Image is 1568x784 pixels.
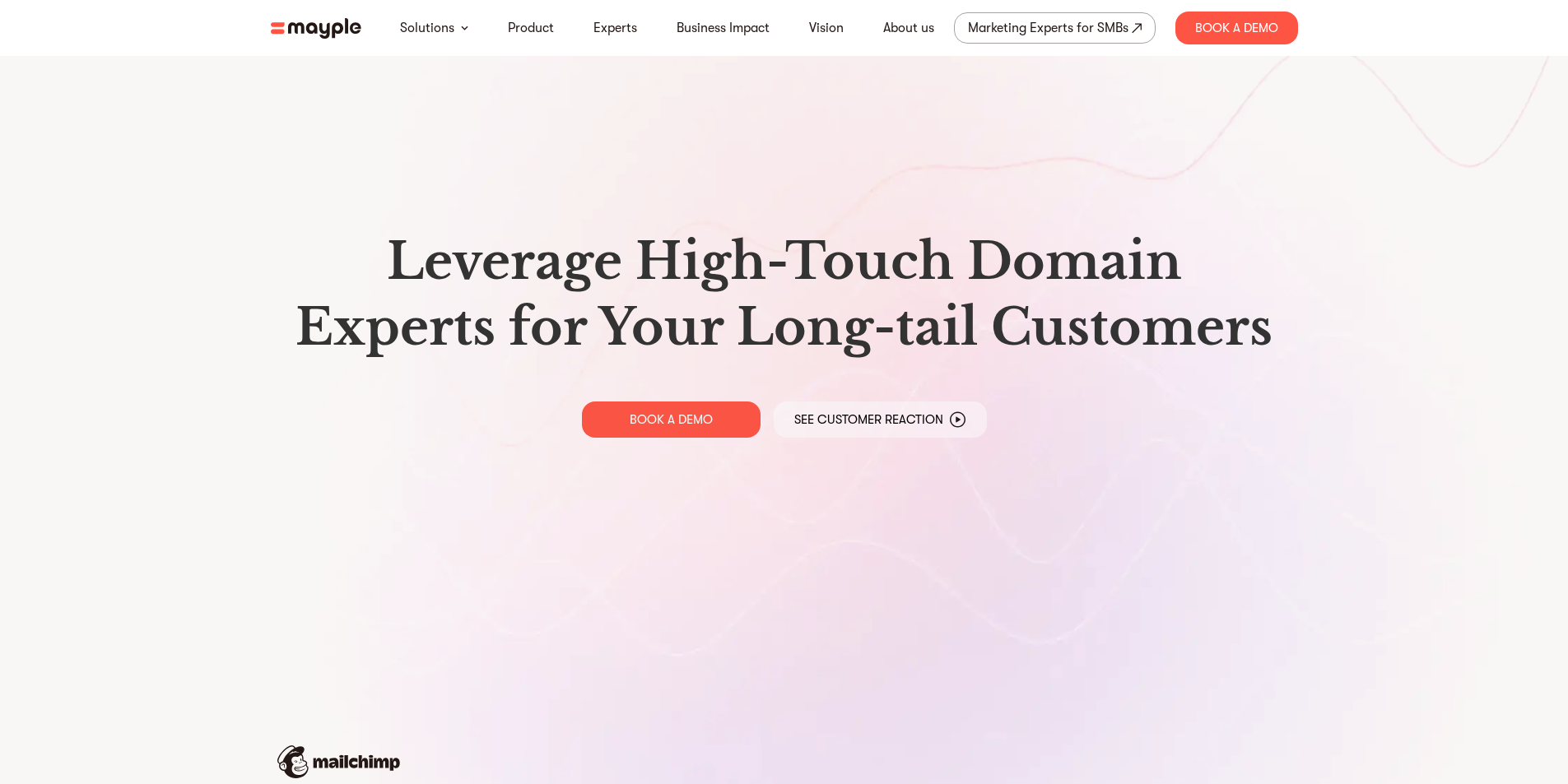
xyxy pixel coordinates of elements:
a: Marketing Experts for SMBs [954,12,1156,44]
a: Vision [809,18,844,38]
a: Business Impact [677,18,770,38]
a: Experts [593,18,637,38]
div: Marketing Experts for SMBs [968,16,1128,39]
a: Product [508,18,554,38]
a: About us [883,18,934,38]
h1: Leverage High-Touch Domain Experts for Your Long-tail Customers [284,229,1285,360]
a: Solutions [400,18,454,38]
div: Book A Demo [1175,12,1298,44]
p: See Customer Reaction [794,411,943,428]
img: arrow-down [461,26,468,30]
a: See Customer Reaction [774,401,987,438]
a: BOOK A DEMO [582,401,761,438]
p: BOOK A DEMO [630,411,713,428]
img: mailchimp-logo [277,745,400,778]
img: mayple-logo [271,18,361,39]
